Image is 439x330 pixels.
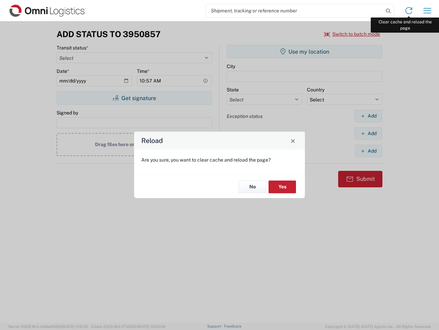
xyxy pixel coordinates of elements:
button: Close [288,136,298,145]
button: No [239,180,266,193]
p: Are you sure, you want to clear cache and reload the page? [141,157,298,163]
input: Shipment, tracking or reference number [206,4,383,17]
h4: Reload [141,136,163,146]
button: Yes [269,180,296,193]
